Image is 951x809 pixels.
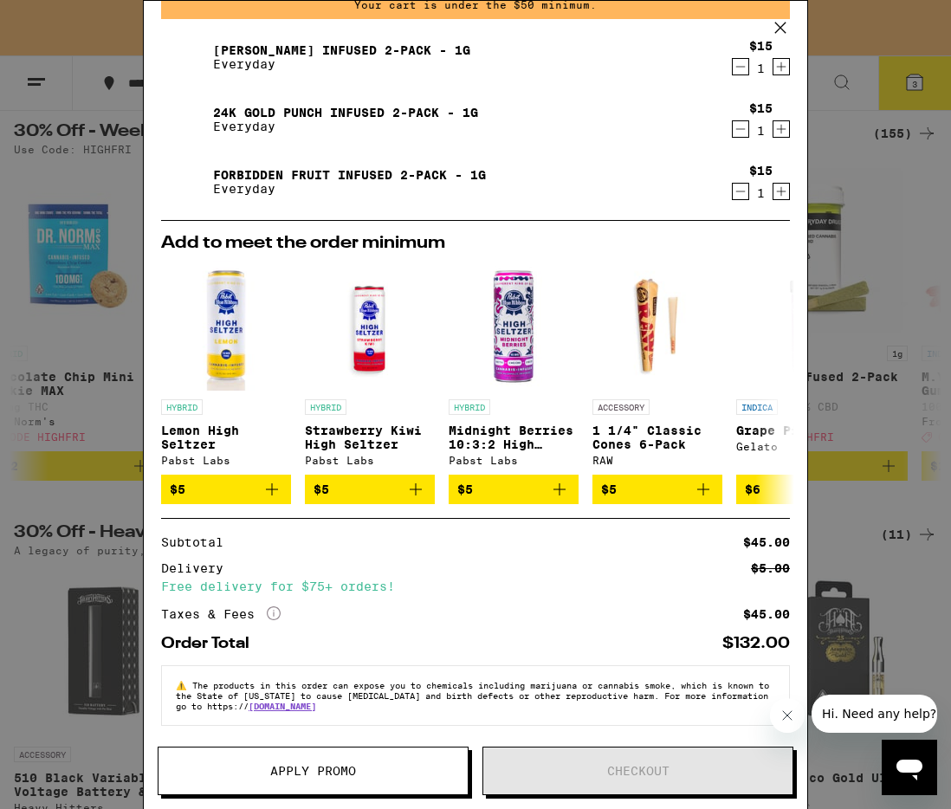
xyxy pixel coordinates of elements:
[249,701,316,711] a: [DOMAIN_NAME]
[161,424,291,451] p: Lemon High Seltzer
[749,164,773,178] div: $15
[736,441,866,452] div: Gelato
[161,562,236,574] div: Delivery
[743,608,790,620] div: $45.00
[449,261,579,475] a: Open page for Midnight Berries 10:3:2 High Seltzer from Pabst Labs
[773,120,790,138] button: Increment
[770,698,805,733] iframe: Close message
[213,57,470,71] p: Everyday
[213,182,486,196] p: Everyday
[722,636,790,651] div: $132.00
[773,58,790,75] button: Increment
[449,399,490,415] p: HYBRID
[449,261,579,391] img: Pabst Labs - Midnight Berries 10:3:2 High Seltzer
[314,482,329,496] span: $5
[449,475,579,504] button: Add to bag
[736,424,866,437] p: Grape Pie - 1g
[592,455,722,466] div: RAW
[161,606,281,622] div: Taxes & Fees
[482,747,793,795] button: Checkout
[882,740,937,795] iframe: Button to launch messaging window
[749,39,773,53] div: $15
[161,261,291,391] img: Pabst Labs - Lemon High Seltzer
[736,261,866,475] a: Open page for Grape Pie - 1g from Gelato
[736,475,866,504] button: Add to bag
[270,765,356,777] span: Apply Promo
[158,747,469,795] button: Apply Promo
[161,636,262,651] div: Order Total
[213,168,486,182] a: Forbidden Fruit Infused 2-Pack - 1g
[749,124,773,138] div: 1
[161,95,210,144] img: 24k Gold Punch Infused 2-Pack - 1g
[743,536,790,548] div: $45.00
[305,424,435,451] p: Strawberry Kiwi High Seltzer
[592,424,722,451] p: 1 1/4" Classic Cones 6-Pack
[732,120,749,138] button: Decrement
[457,482,473,496] span: $5
[161,235,790,252] h2: Add to meet the order minimum
[161,455,291,466] div: Pabst Labs
[601,482,617,496] span: $5
[736,399,778,415] p: INDICA
[592,475,722,504] button: Add to bag
[213,43,470,57] a: [PERSON_NAME] Infused 2-Pack - 1g
[592,261,722,475] a: Open page for 1 1/4" Classic Cones 6-Pack from RAW
[170,482,185,496] span: $5
[607,765,670,777] span: Checkout
[161,475,291,504] button: Add to bag
[176,680,192,690] span: ⚠️
[736,261,866,391] img: Gelato - Grape Pie - 1g
[749,61,773,75] div: 1
[749,186,773,200] div: 1
[749,101,773,115] div: $15
[305,399,346,415] p: HYBRID
[161,158,210,206] img: Forbidden Fruit Infused 2-Pack - 1g
[305,261,435,475] a: Open page for Strawberry Kiwi High Seltzer from Pabst Labs
[773,183,790,200] button: Increment
[161,399,203,415] p: HYBRID
[751,562,790,574] div: $5.00
[732,58,749,75] button: Decrement
[213,106,478,120] a: 24k Gold Punch Infused 2-Pack - 1g
[161,536,236,548] div: Subtotal
[161,33,210,81] img: Jack Herer Infused 2-Pack - 1g
[592,399,650,415] p: ACCESSORY
[745,482,760,496] span: $6
[305,455,435,466] div: Pabst Labs
[812,695,937,733] iframe: Message from company
[161,261,291,475] a: Open page for Lemon High Seltzer from Pabst Labs
[732,183,749,200] button: Decrement
[213,120,478,133] p: Everyday
[449,455,579,466] div: Pabst Labs
[305,261,435,391] img: Pabst Labs - Strawberry Kiwi High Seltzer
[176,680,769,711] span: The products in this order can expose you to chemicals including marijuana or cannabis smoke, whi...
[449,424,579,451] p: Midnight Berries 10:3:2 High Seltzer
[305,475,435,504] button: Add to bag
[592,261,722,391] img: RAW - 1 1/4" Classic Cones 6-Pack
[161,580,790,592] div: Free delivery for $75+ orders!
